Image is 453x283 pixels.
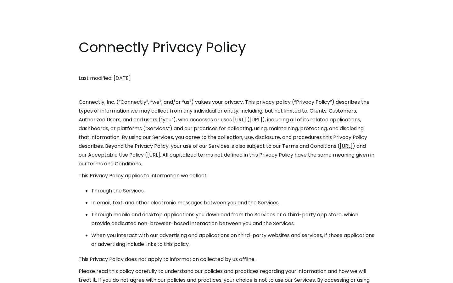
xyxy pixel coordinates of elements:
[13,272,38,281] ul: Language list
[79,171,374,180] p: This Privacy Policy applies to information we collect:
[249,116,262,123] a: [URL]
[91,198,374,207] li: In email, text, and other electronic messages between you and the Services.
[79,86,374,95] p: ‍
[91,210,374,228] li: Through mobile and desktop applications you download from the Services or a third-party app store...
[79,255,374,264] p: This Privacy Policy does not apply to information collected by us offline.
[91,186,374,195] li: Through the Services.
[6,271,38,281] aside: Language selected: English
[340,142,353,150] a: [URL]
[79,74,374,83] p: Last modified: [DATE]
[79,98,374,168] p: Connectly, Inc. (“Connectly”, “we”, and/or “us”) values your privacy. This privacy policy (“Priva...
[91,231,374,249] li: When you interact with our advertising and applications on third-party websites and services, if ...
[87,160,141,167] a: Terms and Conditions
[79,62,374,71] p: ‍
[79,38,374,57] h1: Connectly Privacy Policy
